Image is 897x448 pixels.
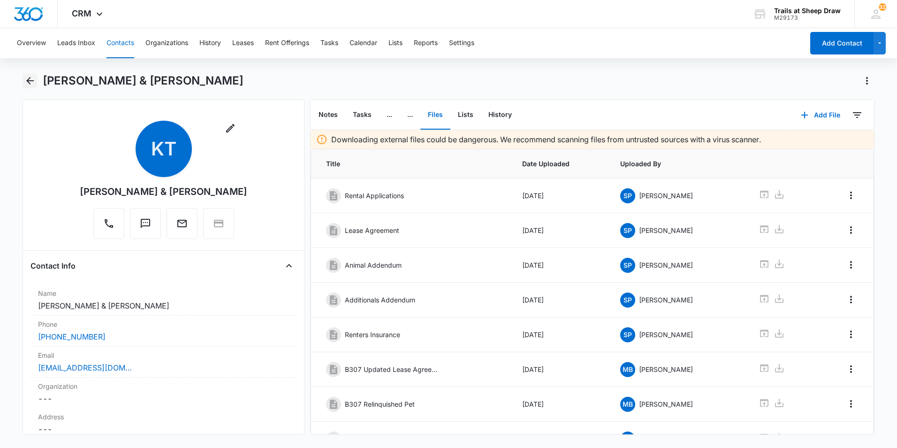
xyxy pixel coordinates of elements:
[511,317,609,352] td: [DATE]
[774,7,841,15] div: account name
[511,178,609,213] td: [DATE]
[859,73,874,88] button: Actions
[511,213,609,248] td: [DATE]
[388,28,403,58] button: Lists
[345,191,404,201] p: Rental Applications
[30,347,296,378] div: Email[EMAIL_ADDRESS][DOMAIN_NAME]
[844,257,859,272] button: Overflow Menu
[791,104,850,126] button: Add File
[345,364,439,374] p: B307 Updated Lease Agreement
[38,300,289,311] dd: [PERSON_NAME] & [PERSON_NAME]
[72,8,91,18] span: CRM
[639,330,693,340] p: [PERSON_NAME]
[639,260,693,270] p: [PERSON_NAME]
[232,28,254,58] button: Leases
[345,295,415,305] p: Additionals Addendum
[38,424,289,435] dd: ---
[345,434,439,444] p: B307 Updated Additional Rentals
[400,100,420,130] button: ...
[450,100,481,130] button: Lists
[38,331,106,342] a: [PHONE_NUMBER]
[620,258,635,273] span: SP
[130,208,161,239] button: Text
[80,185,247,199] div: [PERSON_NAME] & [PERSON_NAME]
[481,100,519,130] button: History
[130,223,161,231] a: Text
[38,393,289,404] dd: ---
[620,293,635,308] span: SP
[167,223,198,231] a: Email
[145,28,188,58] button: Organizations
[620,188,635,203] span: SP
[167,208,198,239] button: Email
[620,397,635,412] span: MB
[639,295,693,305] p: [PERSON_NAME]
[326,159,500,169] span: Title
[844,362,859,377] button: Overflow Menu
[93,223,124,231] a: Call
[350,28,377,58] button: Calendar
[38,362,132,373] a: [EMAIL_ADDRESS][DOMAIN_NAME]
[38,350,289,360] label: Email
[345,100,379,130] button: Tasks
[30,408,296,439] div: Address---
[844,327,859,342] button: Overflow Menu
[281,258,296,273] button: Close
[30,260,76,271] h4: Contact Info
[511,283,609,317] td: [DATE]
[774,15,841,21] div: account id
[420,100,450,130] button: Files
[620,432,635,447] span: MB
[620,327,635,342] span: SP
[844,292,859,307] button: Overflow Menu
[320,28,338,58] button: Tasks
[639,364,693,374] p: [PERSON_NAME]
[331,134,761,145] p: Downloading external files could be dangerous. We recommend scanning files from untrusted sources...
[30,316,296,347] div: Phone[PHONE_NUMBER]
[620,362,635,377] span: MB
[38,288,289,298] label: Name
[106,28,134,58] button: Contacts
[311,100,345,130] button: Notes
[379,100,400,130] button: ...
[265,28,309,58] button: Rent Offerings
[199,28,221,58] button: History
[511,352,609,387] td: [DATE]
[620,159,737,169] span: Uploaded By
[38,319,289,329] label: Phone
[639,399,693,409] p: [PERSON_NAME]
[93,208,124,239] button: Call
[522,159,598,169] span: Date Uploaded
[639,225,693,235] p: [PERSON_NAME]
[639,191,693,201] p: [PERSON_NAME]
[639,434,693,444] p: [PERSON_NAME]
[844,431,859,446] button: Overflow Menu
[23,73,37,88] button: Back
[810,32,874,54] button: Add Contact
[345,260,402,270] p: Animal Addendum
[43,74,243,88] h1: [PERSON_NAME] & [PERSON_NAME]
[844,396,859,411] button: Overflow Menu
[345,399,415,409] p: B307 Relinquished Pet
[844,223,859,238] button: Overflow Menu
[30,285,296,316] div: Name[PERSON_NAME] & [PERSON_NAME]
[620,223,635,238] span: SP
[136,121,192,177] span: KT
[850,108,865,123] button: Filters
[38,381,289,391] label: Organization
[17,28,46,58] button: Overview
[30,378,296,408] div: Organization---
[449,28,474,58] button: Settings
[511,248,609,283] td: [DATE]
[345,330,400,340] p: Renters Insurance
[57,28,95,58] button: Leads Inbox
[511,387,609,422] td: [DATE]
[879,3,886,11] span: 32
[414,28,438,58] button: Reports
[844,188,859,203] button: Overflow Menu
[38,412,289,422] label: Address
[345,225,399,235] p: Lease Agreement
[879,3,886,11] div: notifications count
